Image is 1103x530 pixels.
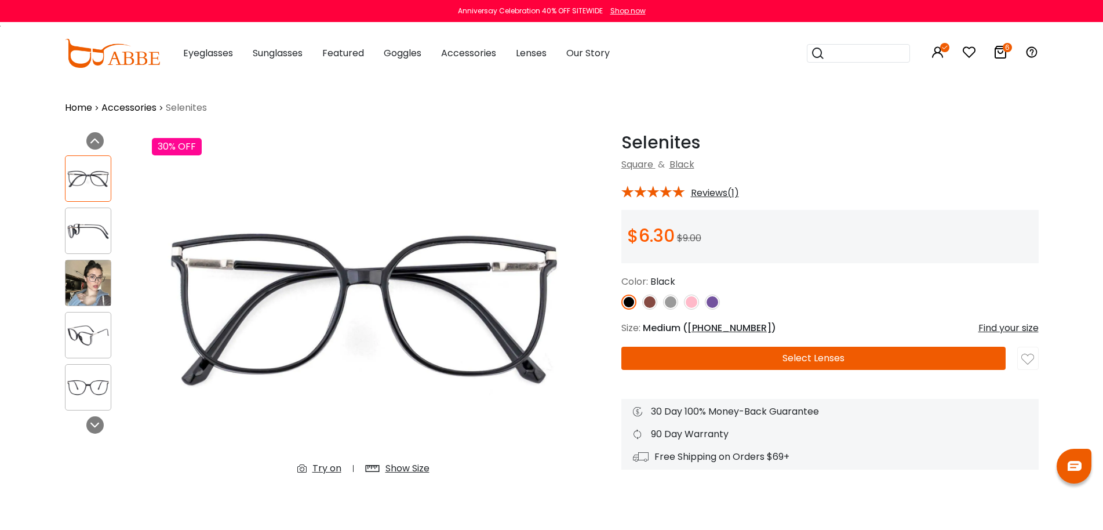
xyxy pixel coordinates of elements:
span: Black [650,275,675,288]
a: Home [65,101,92,115]
span: Featured [322,46,364,60]
span: Size: [621,321,640,335]
a: Accessories [101,101,156,115]
div: 90 Day Warranty [633,427,1027,441]
div: Find your size [978,321,1039,335]
span: Lenses [516,46,547,60]
span: Accessories [441,46,496,60]
button: Select Lenses [621,347,1006,370]
img: Selenites Black TR UniversalBridgeFit Frames from ABBE Glasses [65,168,111,190]
a: Square [621,158,653,171]
a: 6 [993,48,1007,61]
span: Goggles [384,46,421,60]
div: 30 Day 100% Money-Back Guarantee [633,405,1027,419]
img: Selenites Black TR UniversalBridgeFit Frames from ABBE Glasses [152,132,575,485]
div: Anniversay Celebration 40% OFF SITEWIDE [458,6,603,16]
a: Black [669,158,694,171]
span: Selenites [166,101,207,115]
div: Try on [312,462,341,475]
div: Show Size [385,462,429,475]
img: Selenites Black TR UniversalBridgeFit Frames from ABBE Glasses [65,260,111,306]
h1: Selenites [621,132,1039,153]
img: like [1021,353,1034,366]
span: Reviews(1) [691,188,739,198]
div: Free Shipping on Orders $69+ [633,450,1027,464]
span: & [656,158,667,171]
span: Our Story [566,46,610,60]
img: abbeglasses.com [65,39,160,68]
img: Selenites Black TR UniversalBridgeFit Frames from ABBE Glasses [65,376,111,399]
span: [PHONE_NUMBER] [687,321,771,335]
a: Shop now [605,6,646,16]
span: $6.30 [627,223,675,248]
span: Medium ( ) [643,321,776,335]
span: Eyeglasses [183,46,233,60]
i: 6 [1003,43,1012,52]
span: $9.00 [677,231,701,245]
span: Sunglasses [253,46,303,60]
img: chat [1068,461,1082,471]
img: Selenites Black TR UniversalBridgeFit Frames from ABBE Glasses [65,220,111,242]
div: Shop now [610,6,646,16]
div: 30% OFF [152,138,202,155]
span: Color: [621,275,648,288]
img: Selenites Black TR UniversalBridgeFit Frames from ABBE Glasses [65,324,111,347]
